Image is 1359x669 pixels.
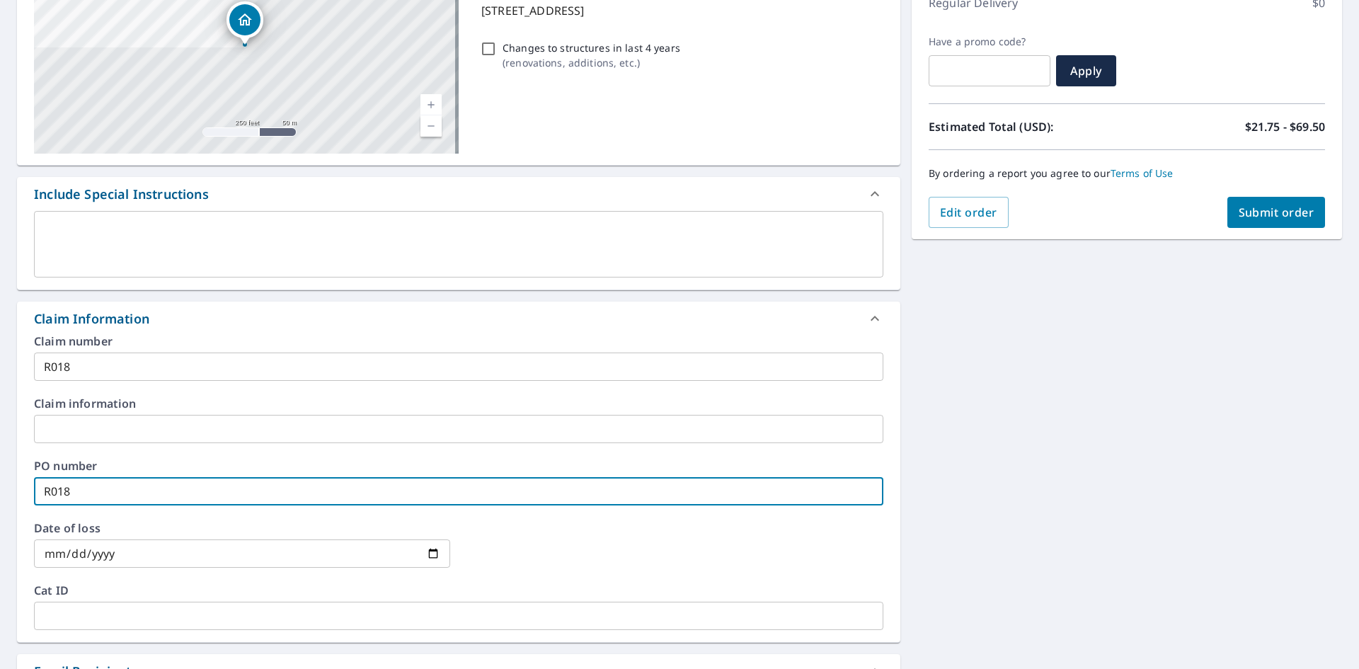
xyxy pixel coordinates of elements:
[34,585,883,596] label: Cat ID
[1245,118,1325,135] p: $21.75 - $69.50
[420,94,442,115] a: Current Level 17, Zoom In
[1239,205,1314,220] span: Submit order
[17,302,900,336] div: Claim Information
[34,336,883,347] label: Claim number
[929,167,1325,180] p: By ordering a report you agree to our
[929,35,1050,48] label: Have a promo code?
[1111,166,1174,180] a: Terms of Use
[1067,63,1105,79] span: Apply
[34,309,149,328] div: Claim Information
[1227,197,1326,228] button: Submit order
[929,118,1127,135] p: Estimated Total (USD):
[34,522,450,534] label: Date of loss
[34,460,883,471] label: PO number
[226,1,263,45] div: Dropped pin, building 1, Residential property, 80 Deerwood Ln Pinehurst, NC 28374
[1056,55,1116,86] button: Apply
[503,40,680,55] p: Changes to structures in last 4 years
[420,115,442,137] a: Current Level 17, Zoom Out
[929,197,1009,228] button: Edit order
[17,177,900,211] div: Include Special Instructions
[481,2,878,19] p: [STREET_ADDRESS]
[940,205,997,220] span: Edit order
[34,398,883,409] label: Claim information
[503,55,680,70] p: ( renovations, additions, etc. )
[34,185,209,204] div: Include Special Instructions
